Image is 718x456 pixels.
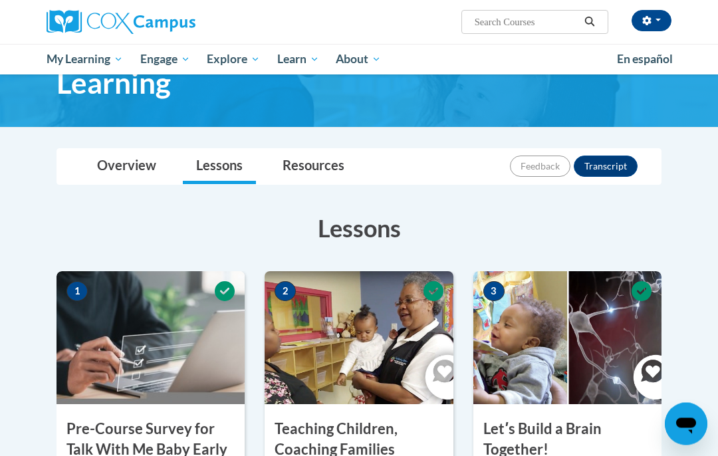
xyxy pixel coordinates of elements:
img: Course Image [265,272,453,405]
span: 3 [483,282,505,302]
a: About [328,44,390,74]
button: Search [580,14,600,30]
input: Search Courses [473,14,580,30]
span: 1 [66,282,88,302]
a: Cox Campus [47,10,241,34]
button: Transcript [574,156,638,177]
span: 2 [275,282,296,302]
a: En español [608,45,681,73]
img: Course Image [57,272,245,405]
span: About [336,51,381,67]
a: Engage [132,44,199,74]
iframe: Button to launch messaging window [665,403,707,445]
div: Main menu [37,44,681,74]
span: En español [617,52,673,66]
a: My Learning [38,44,132,74]
a: Learn [269,44,328,74]
button: Feedback [510,156,570,177]
span: My Learning [47,51,123,67]
img: Cox Campus [47,10,195,34]
a: Resources [269,150,358,185]
a: Lessons [183,150,256,185]
span: Explore [207,51,260,67]
a: Overview [84,150,170,185]
span: Engage [140,51,190,67]
span: Learn [277,51,319,67]
img: Course Image [473,272,661,405]
a: Explore [198,44,269,74]
h3: Lessons [57,212,661,245]
button: Account Settings [632,10,671,31]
